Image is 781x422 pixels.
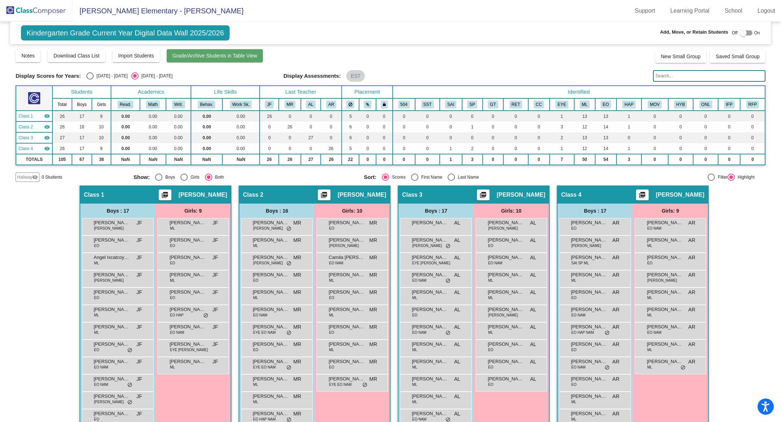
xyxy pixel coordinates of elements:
[746,101,759,108] button: RFP
[265,101,274,108] button: JF
[735,174,755,180] div: Highlight
[718,111,740,122] td: 0
[92,154,111,165] td: 38
[112,49,160,62] button: Import Students
[191,154,222,165] td: NaN
[655,50,707,63] button: New Small Group
[740,132,765,143] td: 0
[718,143,740,154] td: 0
[474,204,549,218] div: Girls: 10
[342,154,359,165] td: 22
[710,50,765,63] button: Saved Small Group
[641,111,668,122] td: 0
[574,122,595,132] td: 12
[641,143,668,154] td: 0
[301,154,321,165] td: 27
[166,122,191,132] td: 0.00
[162,174,175,180] div: Boys
[595,143,616,154] td: 14
[243,191,263,199] span: Class 2
[321,122,342,132] td: 0
[301,111,321,122] td: 0
[111,86,191,98] th: Academics
[21,53,35,59] span: Notes
[342,132,359,143] td: 6
[155,204,231,218] div: Girls: 9
[415,122,439,132] td: 0
[52,132,72,143] td: 27
[72,132,92,143] td: 17
[321,143,342,154] td: 26
[393,98,415,111] th: 504 Plan
[616,132,641,143] td: 0
[346,70,365,82] mat-chip: EST
[329,219,365,226] span: [PERSON_NAME]
[222,154,260,165] td: NaN
[656,191,704,199] span: [PERSON_NAME]
[342,111,359,122] td: 5
[483,143,504,154] td: 0
[172,101,185,108] button: Writ.
[44,135,50,141] mat-icon: visibility
[52,98,72,111] th: Total
[595,122,616,132] td: 14
[321,111,342,122] td: 0
[595,132,616,143] td: 13
[641,132,668,143] td: 0
[191,86,260,98] th: Life Skills
[320,191,328,201] mat-icon: picture_as_pdf
[172,53,257,59] span: Grade/Archive Students in Table View
[111,111,140,122] td: 0.00
[359,143,376,154] td: 0
[740,154,765,165] td: 0
[111,122,140,132] td: 0.00
[72,154,92,165] td: 67
[574,154,595,165] td: 50
[402,191,422,199] span: Class 3
[326,101,336,108] button: AR
[555,101,568,108] button: EYE
[376,98,392,111] th: Keep with teacher
[239,204,315,218] div: Boys : 16
[483,98,504,111] th: Gifted and Talented
[754,30,760,36] span: On
[260,98,279,111] th: Jacqueline Fung
[283,73,341,79] span: Display Assessments:
[752,5,781,17] a: Logout
[503,111,528,122] td: 0
[94,219,130,226] span: [PERSON_NAME]
[718,122,740,132] td: 0
[16,143,52,154] td: Angelica Romo - No Class Name
[415,111,439,122] td: 0
[318,189,330,200] button: Print Students Details
[653,70,765,82] input: Search...
[315,204,390,218] div: Girls: 10
[376,154,392,165] td: 0
[21,25,229,41] span: Kindergarten Grade Current Year Digital Data Wall 2025/2026
[111,132,140,143] td: 0.00
[279,143,301,154] td: 0
[72,111,92,122] td: 17
[321,98,342,111] th: Angelica Romo
[716,54,759,59] span: Saved Small Group
[674,101,687,108] button: HYB
[479,191,487,201] mat-icon: picture_as_pdf
[665,5,716,17] a: Learning Portal
[595,111,616,122] td: 13
[118,101,133,108] button: Read.
[574,132,595,143] td: 13
[440,122,462,132] td: 0
[393,154,415,165] td: 0
[718,132,740,143] td: 0
[668,111,693,122] td: 0
[528,98,550,111] th: Recommended for Combo Class
[616,143,641,154] td: 1
[253,219,289,226] span: [PERSON_NAME]
[140,154,166,165] td: NaN
[301,132,321,143] td: 27
[44,113,50,119] mat-icon: visibility
[146,101,160,108] button: Math
[503,122,528,132] td: 0
[393,143,415,154] td: 0
[16,73,81,79] span: Display Scores for Years:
